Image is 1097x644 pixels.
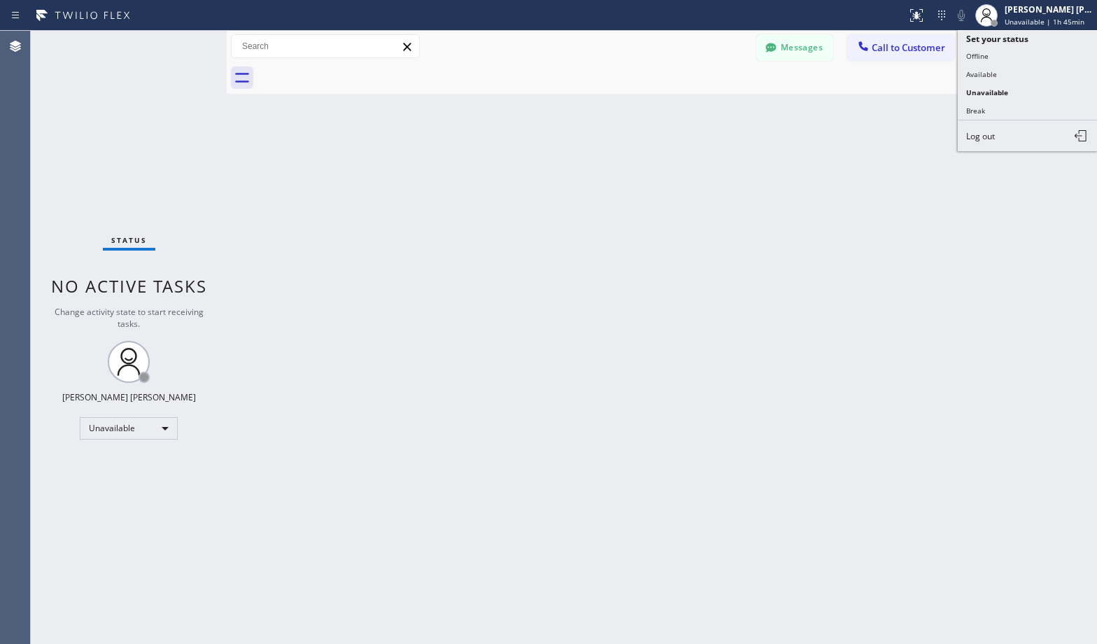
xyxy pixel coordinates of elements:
span: Change activity state to start receiving tasks. [55,306,204,330]
div: [PERSON_NAME] [PERSON_NAME] [1005,3,1093,15]
button: Mute [951,6,971,25]
span: Unavailable | 1h 45min [1005,17,1084,27]
button: Call to Customer [847,34,954,61]
button: Messages [756,34,833,61]
span: No active tasks [51,274,207,297]
div: [PERSON_NAME] [PERSON_NAME] [62,391,196,403]
div: Unavailable [80,417,178,440]
input: Search [232,35,419,57]
span: Status [111,235,147,245]
span: Call to Customer [872,41,945,54]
